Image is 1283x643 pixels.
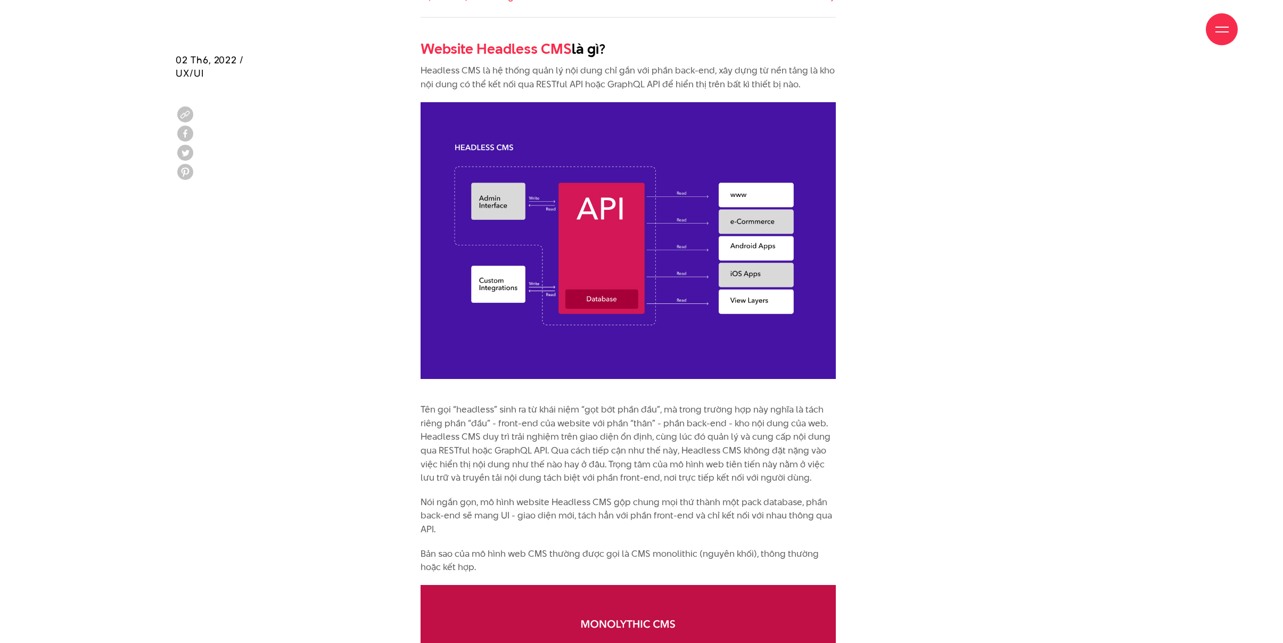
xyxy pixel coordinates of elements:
img: website headless cms [421,102,836,379]
p: Tên gọi “headless” sinh ra từ khái niệm “gọt bớt phần đầu”, mà trong trường hợp này nghĩa là tách... [421,403,836,485]
p: Headless CMS là hệ thống quản lý nội dung chỉ gắn với phần back-end, xây dựng từ nền tảng là kho ... [421,64,836,91]
p: Bản sao của mô hình web CMS thường được gọi là CMS monolithic (nguyên khối), thông thường hoặc kế... [421,547,836,574]
p: Nói ngắn gọn, mô hình website Headless CMS gộp chung mọi thứ thành một pack database, phần back-e... [421,496,836,537]
span: 02 Th6, 2022 / UX/UI [176,53,244,80]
